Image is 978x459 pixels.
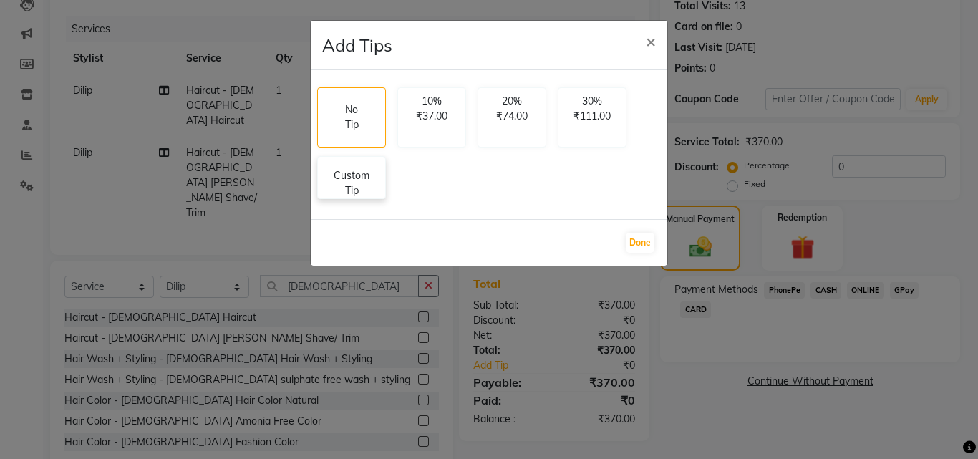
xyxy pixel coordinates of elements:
button: Done [626,233,654,253]
button: Close [634,21,667,61]
p: ₹74.00 [487,109,537,124]
p: No Tip [341,102,362,132]
p: 10% [407,94,457,109]
p: 20% [487,94,537,109]
h4: Add Tips [322,32,392,58]
p: Custom Tip [326,168,377,198]
p: ₹111.00 [567,109,617,124]
span: × [646,30,656,52]
p: 30% [567,94,617,109]
p: ₹37.00 [407,109,457,124]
